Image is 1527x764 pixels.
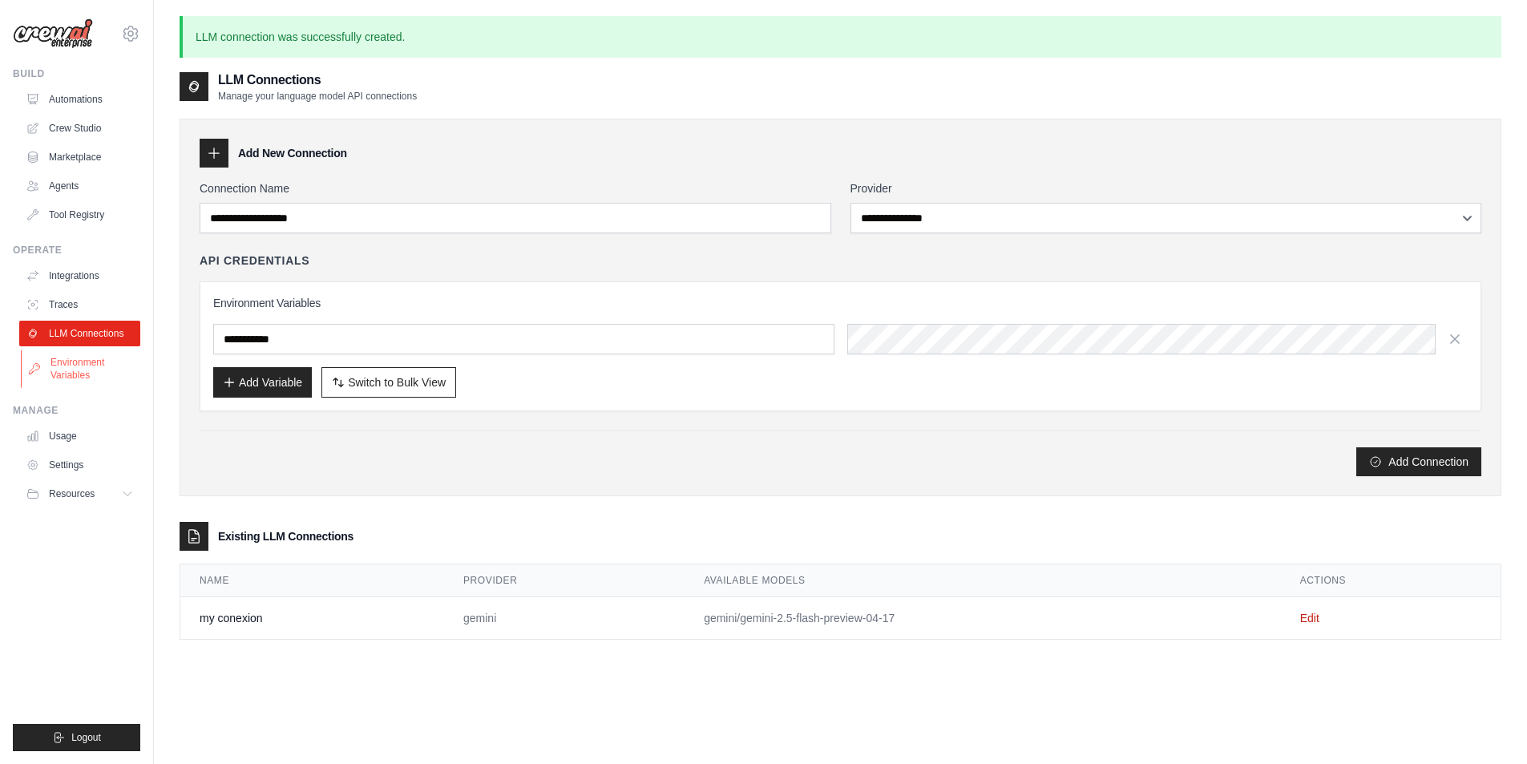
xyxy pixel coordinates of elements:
button: Switch to Bulk View [321,367,456,398]
button: Resources [19,481,140,507]
span: Switch to Bulk View [348,374,446,390]
th: Name [180,564,444,597]
h3: Environment Variables [213,295,1468,311]
td: gemini/gemini-2.5-flash-preview-04-17 [685,597,1281,640]
a: LLM Connections [19,321,140,346]
th: Provider [444,564,685,597]
th: Actions [1281,564,1501,597]
a: Environment Variables [21,350,142,388]
a: Usage [19,423,140,449]
p: LLM connection was successfully created. [180,16,1501,58]
a: Marketplace [19,144,140,170]
a: Tool Registry [19,202,140,228]
div: Operate [13,244,140,257]
a: Automations [19,87,140,112]
h3: Existing LLM Connections [218,528,353,544]
td: my conexion [180,597,444,640]
a: Agents [19,173,140,199]
p: Manage your language model API connections [218,90,417,103]
h4: API Credentials [200,253,309,269]
img: Logo [13,18,93,49]
a: Crew Studio [19,115,140,141]
div: Manage [13,404,140,417]
td: gemini [444,597,685,640]
label: Provider [850,180,1482,196]
a: Integrations [19,263,140,289]
h2: LLM Connections [218,71,417,90]
span: Resources [49,487,95,500]
th: Available Models [685,564,1281,597]
a: Traces [19,292,140,317]
a: Settings [19,452,140,478]
div: Build [13,67,140,80]
label: Connection Name [200,180,831,196]
h3: Add New Connection [238,145,347,161]
button: Logout [13,724,140,751]
button: Add Connection [1356,447,1481,476]
a: Edit [1300,612,1319,625]
button: Add Variable [213,367,312,398]
span: Logout [71,731,101,744]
